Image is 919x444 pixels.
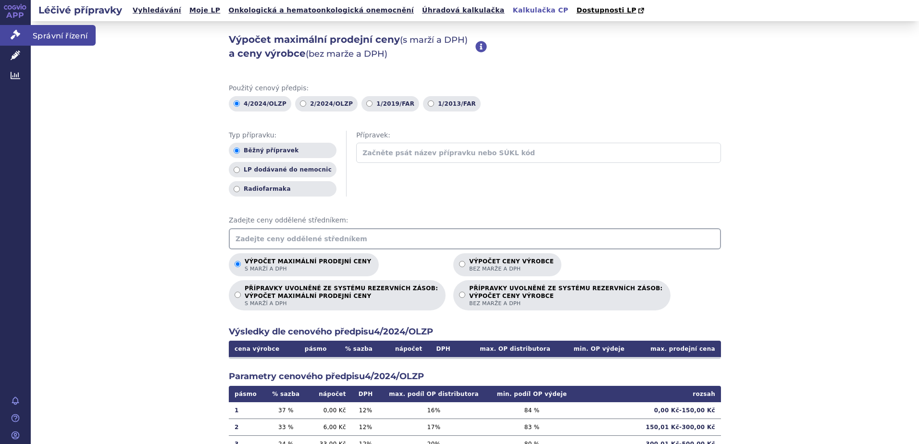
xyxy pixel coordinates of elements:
[234,186,240,192] input: Radiofarmaka
[234,100,240,107] input: 4/2024/OLZP
[469,292,662,300] strong: VÝPOČET CENY VÝROBCE
[229,402,265,419] td: 1
[361,96,419,111] label: 1/2019/FAR
[31,25,96,45] span: Správní řízení
[229,370,721,382] h2: Parametry cenového předpisu 4/2024/OLZP
[352,419,380,435] td: 12 %
[356,143,721,163] input: Začněte psát název přípravku nebo SÚKL kód
[352,386,380,402] th: DPH
[488,386,576,402] th: min. podíl OP výdeje
[576,402,721,419] td: 0,00 Kč - 150,00 Kč
[245,258,371,272] p: Výpočet maximální prodejní ceny
[576,419,721,435] td: 150,01 Kč - 300,00 Kč
[469,285,662,307] p: PŘÍPRAVKY UVOLNĚNÉ ZE SYSTÉMU REZERVNÍCH ZÁSOB:
[459,341,556,357] th: max. OP distributora
[573,4,649,17] a: Dostupnosti LP
[419,4,508,17] a: Úhradová kalkulačka
[488,419,576,435] td: 83 %
[130,4,184,17] a: Vyhledávání
[300,100,306,107] input: 2/2024/OLZP
[510,4,571,17] a: Kalkulačka CP
[382,341,428,357] th: nápočet
[423,96,481,111] label: 1/2013/FAR
[469,300,662,307] span: bez marže a DPH
[265,386,307,402] th: % sazba
[469,265,554,272] span: bez marže a DPH
[356,131,721,140] span: Přípravek:
[307,386,351,402] th: nápočet
[366,100,373,107] input: 1/2019/FAR
[307,419,351,435] td: 6,00 Kč
[186,4,223,17] a: Moje LP
[295,96,358,111] label: 2/2024/OLZP
[229,33,475,61] h2: Výpočet maximální prodejní ceny a ceny výrobce
[459,292,465,298] input: PŘÍPRAVKY UVOLNĚNÉ ZE SYSTÉMU REZERVNÍCH ZÁSOB:VÝPOČET CENY VÝROBCEbez marže a DPH
[229,341,296,357] th: cena výrobce
[459,261,465,267] input: Výpočet ceny výrobcebez marže a DPH
[245,300,438,307] span: s marží a DPH
[400,35,468,45] span: (s marží a DPH)
[229,419,265,435] td: 2
[379,402,488,419] td: 16 %
[229,181,336,197] label: Radiofarmaka
[229,96,291,111] label: 4/2024/OLZP
[245,285,438,307] p: PŘÍPRAVKY UVOLNĚNÉ ZE SYSTÉMU REZERVNÍCH ZÁSOB:
[229,131,336,140] span: Typ přípravku:
[229,84,721,93] span: Použitý cenový předpis:
[234,167,240,173] input: LP dodávané do nemocnic
[428,341,459,357] th: DPH
[379,386,488,402] th: max. podíl OP distributora
[235,292,241,298] input: PŘÍPRAVKY UVOLNĚNÉ ZE SYSTÉMU REZERVNÍCH ZÁSOB:VÝPOČET MAXIMÁLNÍ PRODEJNÍ CENYs marží a DPH
[488,402,576,419] td: 84 %
[229,386,265,402] th: pásmo
[229,326,721,338] h2: Výsledky dle cenového předpisu 4/2024/OLZP
[229,162,336,177] label: LP dodávané do nemocnic
[335,341,382,357] th: % sazba
[265,402,307,419] td: 37 %
[234,148,240,154] input: Běžný přípravek
[229,143,336,158] label: Běžný přípravek
[245,265,371,272] span: s marží a DPH
[235,261,241,267] input: Výpočet maximální prodejní cenys marží a DPH
[307,402,351,419] td: 0,00 Kč
[576,6,636,14] span: Dostupnosti LP
[379,419,488,435] td: 17 %
[31,3,130,17] h2: Léčivé přípravky
[576,386,721,402] th: rozsah
[296,341,335,357] th: pásmo
[469,258,554,272] p: Výpočet ceny výrobce
[306,49,387,59] span: (bez marže a DPH)
[428,100,434,107] input: 1/2013/FAR
[630,341,721,357] th: max. prodejní cena
[229,216,721,225] span: Zadejte ceny oddělené středníkem:
[556,341,630,357] th: min. OP výdeje
[229,228,721,249] input: Zadejte ceny oddělené středníkem
[265,419,307,435] td: 33 %
[352,402,380,419] td: 12 %
[225,4,417,17] a: Onkologická a hematoonkologická onemocnění
[245,292,438,300] strong: VÝPOČET MAXIMÁLNÍ PRODEJNÍ CENY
